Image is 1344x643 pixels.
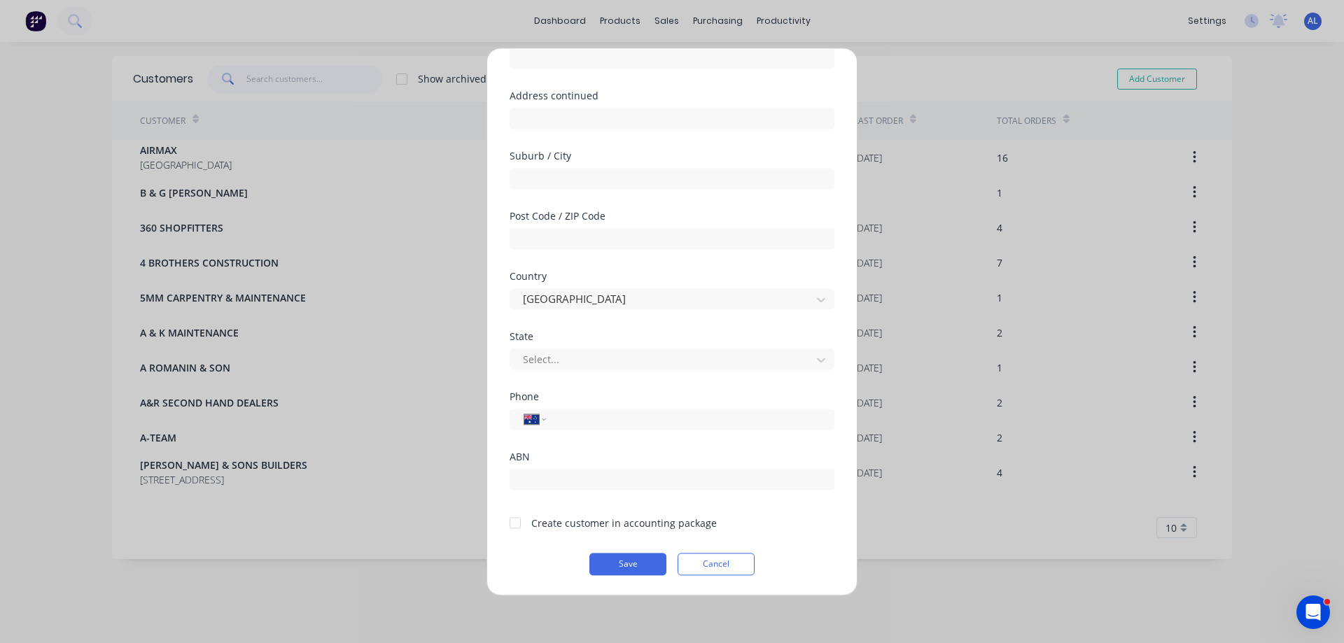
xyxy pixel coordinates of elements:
[531,516,717,530] div: Create customer in accounting package
[510,211,834,221] div: Post Code / ZIP Code
[1296,595,1330,629] iframe: Intercom live chat
[510,91,834,101] div: Address continued
[510,452,834,462] div: ABN
[510,332,834,341] div: State
[510,151,834,161] div: Suburb / City
[510,392,834,402] div: Phone
[678,553,755,575] button: Cancel
[589,553,666,575] button: Save
[510,271,834,281] div: Country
